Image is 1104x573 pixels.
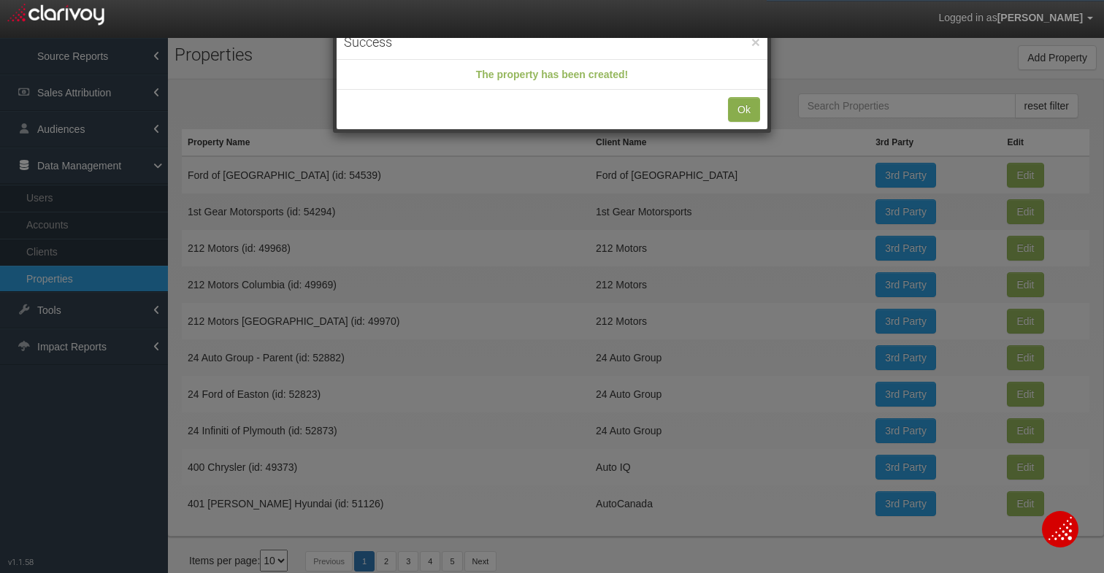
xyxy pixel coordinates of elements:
[997,12,1083,23] span: [PERSON_NAME]
[927,1,1104,36] a: Logged in as[PERSON_NAME]
[751,34,760,50] button: ×
[938,12,997,23] span: Logged in as
[476,69,629,80] strong: The property has been created!
[344,33,760,52] h4: Success
[728,97,760,122] button: Ok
